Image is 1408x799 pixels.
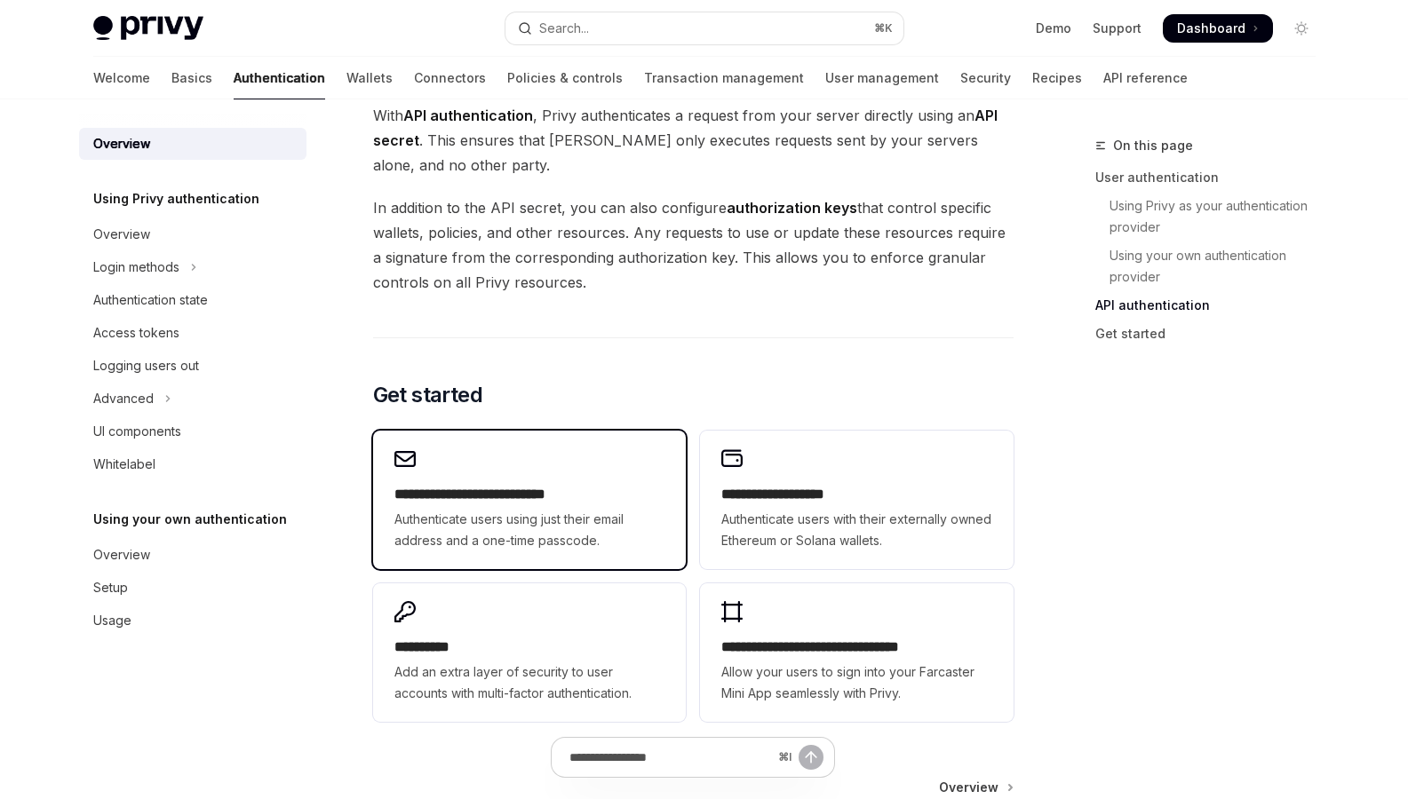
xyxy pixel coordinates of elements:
[93,388,154,409] div: Advanced
[373,583,686,722] a: **** *****Add an extra layer of security to user accounts with multi-factor authentication.
[79,317,306,349] a: Access tokens
[79,128,306,160] a: Overview
[394,661,664,704] span: Add an extra layer of security to user accounts with multi-factor authentication.
[93,289,208,311] div: Authentication state
[373,195,1014,295] span: In addition to the API secret, you can also configure that control specific wallets, policies, an...
[1095,192,1330,241] a: Using Privy as your authentication provider
[93,322,179,344] div: Access tokens
[79,539,306,571] a: Overview
[1095,241,1330,291] a: Using your own authentication provider
[93,188,259,210] h5: Using Privy authentication
[1095,163,1330,192] a: User authentication
[700,431,1013,569] a: **** **** **** ****Authenticate users with their externally owned Ethereum or Solana wallets.
[825,57,939,99] a: User management
[79,251,306,283] button: Toggle Login methods section
[93,454,155,475] div: Whitelabel
[1163,14,1273,43] a: Dashboard
[727,199,857,217] strong: authorization keys
[569,738,771,777] input: Ask a question...
[1036,20,1071,37] a: Demo
[79,572,306,604] a: Setup
[507,57,623,99] a: Policies & controls
[1095,291,1330,320] a: API authentication
[93,421,181,442] div: UI components
[93,257,179,278] div: Login methods
[93,544,150,566] div: Overview
[539,18,589,39] div: Search...
[93,509,287,530] h5: Using your own authentication
[79,218,306,250] a: Overview
[1032,57,1082,99] a: Recipes
[394,509,664,551] span: Authenticate users using just their email address and a one-time passcode.
[1287,14,1316,43] button: Toggle dark mode
[93,355,199,376] div: Logging users out
[79,415,306,447] a: UI components
[373,381,482,409] span: Get started
[721,661,991,704] span: Allow your users to sign into your Farcaster Mini App seamlessly with Privy.
[79,284,306,316] a: Authentication state
[79,350,306,382] a: Logging users out
[1113,135,1193,156] span: On this page
[1093,20,1142,37] a: Support
[79,383,306,415] button: Toggle Advanced section
[93,16,203,41] img: light logo
[1095,320,1330,348] a: Get started
[346,57,393,99] a: Wallets
[1103,57,1188,99] a: API reference
[93,57,150,99] a: Welcome
[93,224,150,245] div: Overview
[373,103,1014,178] span: With , Privy authenticates a request from your server directly using an . This ensures that [PERS...
[79,448,306,480] a: Whitelabel
[644,57,804,99] a: Transaction management
[234,57,325,99] a: Authentication
[1177,20,1245,37] span: Dashboard
[93,577,128,598] div: Setup
[874,21,893,36] span: ⌘ K
[79,605,306,637] a: Usage
[171,57,212,99] a: Basics
[960,57,1011,99] a: Security
[799,745,823,770] button: Send message
[414,57,486,99] a: Connectors
[721,509,991,551] span: Authenticate users with their externally owned Ethereum or Solana wallets.
[93,610,131,631] div: Usage
[93,133,150,154] div: Overview
[505,12,903,44] button: Open search
[403,107,533,124] strong: API authentication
